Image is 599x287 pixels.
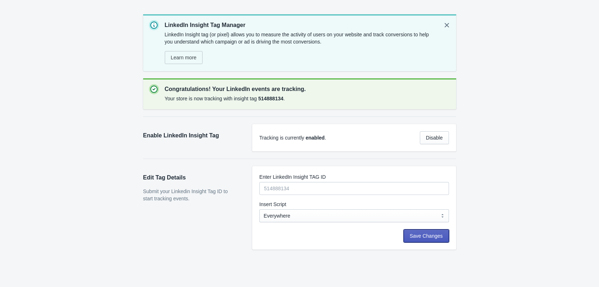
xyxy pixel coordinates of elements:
span: Learn more [171,55,197,60]
p: Submit your Linkedin Insight Tag ID to start tracking events. [143,188,238,202]
span: Save Changes [410,233,443,239]
h2: Enable LinkedIn Insight Tag [143,131,238,140]
h2: Edit Tag Details [143,173,238,182]
div: Your store is now tracking with insight tag . [165,94,450,104]
button: Dismiss notification [440,19,453,32]
b: 514888134 [258,96,283,101]
button: Disable [420,131,449,144]
span: enabled [305,135,325,141]
a: Learn more [165,51,203,64]
label: Insert Script [259,201,286,208]
p: LinkedIn Insight tag (or pixel) allows you to measure the activity of users on your website and t... [165,31,436,45]
span: Disable [426,135,443,141]
p: Congratulations! Your LinkedIn events are tracking. [165,85,450,94]
button: Save Changes [404,229,449,242]
label: Enter LinkedIn Insight TAG ID [259,173,326,181]
div: Tracking is currently . [259,134,414,141]
p: LinkedIn Insight Tag Manager [165,21,436,29]
input: 514888134 [259,182,449,195]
